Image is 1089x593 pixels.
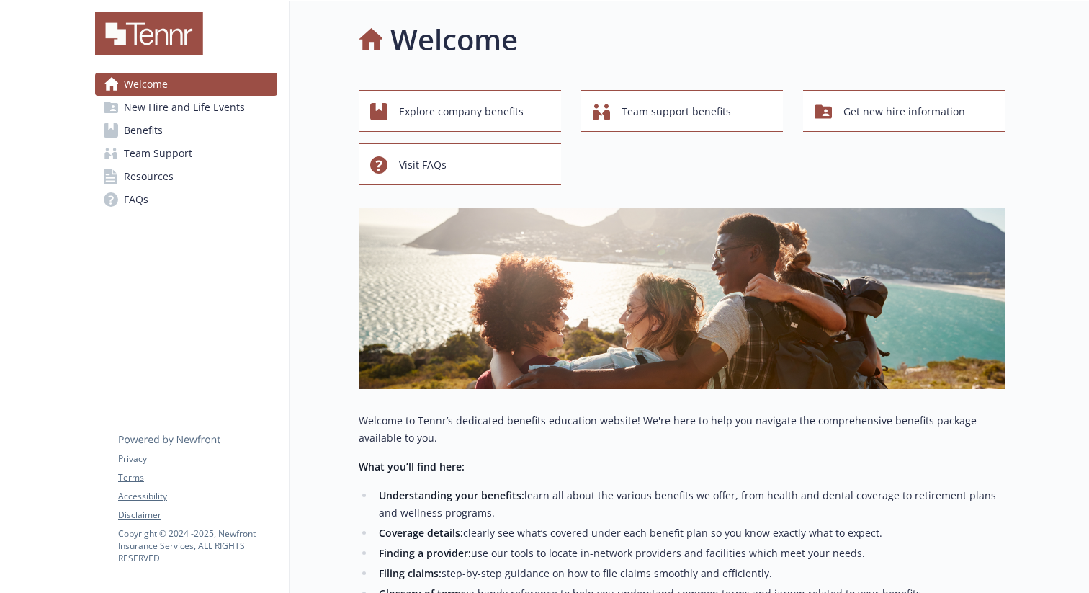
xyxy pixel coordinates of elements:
li: clearly see what’s covered under each benefit plan so you know exactly what to expect. [375,525,1005,542]
a: New Hire and Life Events [95,96,277,119]
button: Team support benefits [581,90,784,132]
span: Visit FAQs [399,151,447,179]
a: Disclaimer [118,509,277,522]
a: Team Support [95,142,277,165]
span: Team Support [124,142,192,165]
h1: Welcome [390,18,518,61]
p: Copyright © 2024 - 2025 , Newfront Insurance Services, ALL RIGHTS RESERVED [118,527,277,564]
a: Accessibility [118,490,277,503]
strong: Finding a provider: [379,546,471,560]
strong: What you’ll find here: [359,460,465,473]
span: Resources [124,165,174,188]
button: Visit FAQs [359,143,561,185]
button: Explore company benefits [359,90,561,132]
li: use our tools to locate in-network providers and facilities which meet your needs. [375,545,1005,562]
span: New Hire and Life Events [124,96,245,119]
li: learn all about the various benefits we offer, from health and dental coverage to retirement plan... [375,487,1005,522]
span: Get new hire information [843,98,965,125]
span: Team support benefits [622,98,731,125]
li: step-by-step guidance on how to file claims smoothly and efficiently. [375,565,1005,582]
strong: Filing claims: [379,566,442,580]
img: overview page banner [359,208,1005,389]
a: Resources [95,165,277,188]
a: Welcome [95,73,277,96]
a: Terms [118,471,277,484]
span: Explore company benefits [399,98,524,125]
button: Get new hire information [803,90,1005,132]
strong: Coverage details: [379,526,463,540]
span: FAQs [124,188,148,211]
a: Benefits [95,119,277,142]
strong: Understanding your benefits: [379,489,524,502]
a: Privacy [118,452,277,465]
span: Welcome [124,73,168,96]
a: FAQs [95,188,277,211]
p: Welcome to Tennr’s dedicated benefits education website! We're here to help you navigate the comp... [359,412,1005,447]
span: Benefits [124,119,163,142]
